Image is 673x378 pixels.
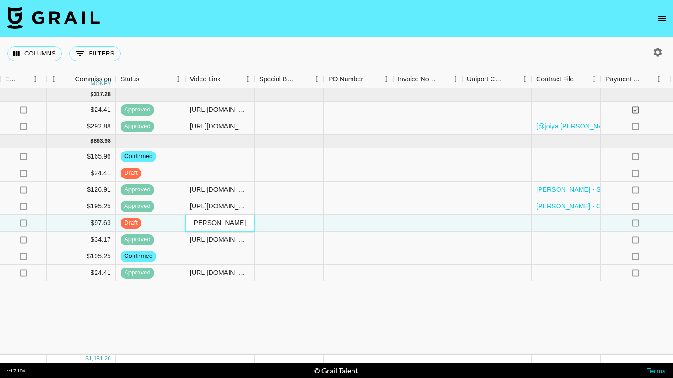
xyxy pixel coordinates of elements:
div: 317.28 [93,91,111,98]
span: confirmed [121,152,156,161]
div: $24.41 [47,165,116,182]
button: Sort [642,73,655,85]
button: Sort [436,73,449,85]
button: Menu [518,72,532,86]
div: $ [85,355,89,363]
div: money [91,81,111,86]
span: approved [121,235,154,244]
span: approved [121,122,154,131]
button: Menu [47,72,61,86]
div: Status [116,70,185,88]
div: $195.25 [47,198,116,215]
button: Sort [574,73,587,85]
button: Menu [28,72,42,86]
div: 863.98 [93,137,111,145]
div: $292.88 [47,118,116,135]
div: Uniport Contact Email [462,70,532,88]
div: $165.96 [47,148,116,165]
button: Sort [363,73,376,85]
div: Payment Sent [606,70,642,88]
div: $ [91,137,94,145]
div: PO Number [328,70,363,88]
div: Commission [75,70,111,88]
div: Expenses: Remove Commission? [5,70,18,88]
button: Sort [18,73,31,85]
button: Menu [241,72,255,86]
button: Menu [379,72,393,86]
div: $126.91 [47,182,116,198]
div: $34.17 [47,232,116,248]
button: Menu [587,72,601,86]
div: https://www.instagram.com/reel/DPUHu9Ukfh2/?igsh=NTc4MTIwNjQ2YQ== [190,185,249,194]
span: approved [121,105,154,114]
div: https://www.tiktok.com/@joiya.lanae/video/7559658430676356365?_r=1&_t=ZT-90RJegMhCZR [190,268,249,277]
button: Sort [139,73,152,85]
div: Invoice Notes [398,70,436,88]
span: approved [121,185,154,194]
div: Expenses: Remove Commission? [0,70,47,88]
button: Menu [449,72,462,86]
div: © Grail Talent [314,366,358,375]
button: Sort [221,73,234,85]
div: https://www.tiktok.com/@joiya.lanae/video/7546695227055148343?_r=1&_t=ZT-8zTwvk2ViZx [190,105,249,114]
div: 1,181.26 [89,355,111,363]
span: approved [121,268,154,277]
button: Show filters [69,46,121,61]
div: https://www.tiktok.com/@daniela.reynaaa/video/7556367198835494174?_r=1&_t=ZT-90CHQDZGacw [190,201,249,211]
div: Special Booking Type [255,70,324,88]
div: PO Number [324,70,393,88]
div: $24.41 [47,265,116,281]
button: open drawer [653,9,671,28]
button: Sort [297,73,310,85]
div: Video Link [190,70,221,88]
div: Invoice Notes [393,70,462,88]
div: Video Link [185,70,255,88]
div: Status [121,70,139,88]
span: draft [121,169,141,177]
div: Contract File [536,70,574,88]
div: $ [91,91,94,98]
span: draft [121,219,141,227]
button: Sort [505,73,518,85]
button: Menu [310,72,324,86]
button: Menu [652,72,666,86]
button: Select columns [7,46,62,61]
button: Sort [62,73,75,85]
div: https://www.tiktok.com/@dgagz/video/7558194749513977102?_r=1&_t=ZT-90L3iNav83S [190,235,249,244]
div: Payment Sent [601,70,670,88]
span: confirmed [121,252,156,261]
div: https://www.tiktok.com/@joiya.lanae/video/7554157100285349133?_r=1&_t=ZT-8zMxmGjUqT1 [190,122,249,131]
div: Uniport Contact Email [467,70,505,88]
div: Contract File [532,70,601,88]
span: approved [121,202,154,211]
div: v 1.7.106 [7,368,25,374]
button: Menu [171,72,185,86]
div: $24.41 [47,102,116,118]
div: $97.63 [47,215,116,232]
div: Special Booking Type [259,70,297,88]
img: Grail Talent [7,6,100,29]
a: Terms [647,366,666,375]
div: $195.25 [47,248,116,265]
